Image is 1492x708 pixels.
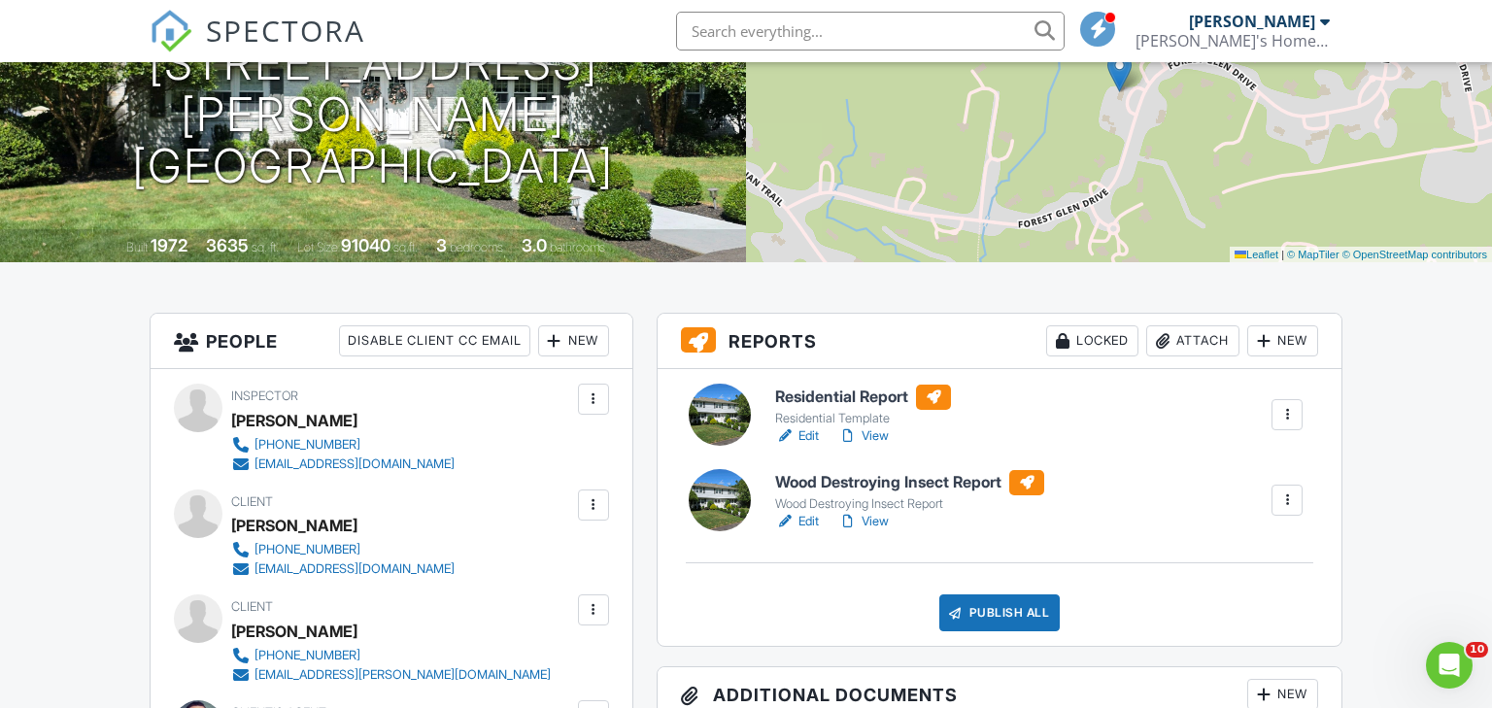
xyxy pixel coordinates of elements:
div: New [538,325,609,356]
div: [PERSON_NAME] [231,406,357,435]
span: Lot Size [297,240,338,254]
span: Client [231,599,273,614]
div: [PERSON_NAME] [1189,12,1315,31]
div: [PERSON_NAME] [231,511,357,540]
span: Client [231,494,273,509]
a: View [838,512,889,531]
div: [EMAIL_ADDRESS][DOMAIN_NAME] [254,561,455,577]
div: [PHONE_NUMBER] [254,648,360,663]
div: [EMAIL_ADDRESS][PERSON_NAME][DOMAIN_NAME] [254,667,551,683]
a: Edit [775,426,819,446]
span: SPECTORA [206,10,365,51]
a: © MapTiler [1287,249,1339,260]
span: Inspector [231,388,298,403]
a: Leaflet [1235,249,1278,260]
a: [EMAIL_ADDRESS][PERSON_NAME][DOMAIN_NAME] [231,665,551,685]
div: [EMAIL_ADDRESS][DOMAIN_NAME] [254,456,455,472]
div: Ron's Home Inspection Service, LLC [1136,31,1330,51]
input: Search everything... [676,12,1065,51]
img: The Best Home Inspection Software - Spectora [150,10,192,52]
div: Publish All [939,594,1061,631]
span: | [1281,249,1284,260]
a: [EMAIL_ADDRESS][DOMAIN_NAME] [231,455,455,474]
h6: Residential Report [775,385,951,410]
div: Attach [1146,325,1239,356]
span: sq. ft. [252,240,279,254]
a: [PHONE_NUMBER] [231,540,455,559]
div: [PERSON_NAME] [231,617,357,646]
div: Wood Destroying Insect Report [775,496,1044,512]
a: View [838,426,889,446]
h1: [STREET_ADDRESS][PERSON_NAME] [GEOGRAPHIC_DATA] [31,38,715,191]
h3: Reports [658,314,1342,369]
div: 91040 [341,235,390,255]
a: [EMAIL_ADDRESS][DOMAIN_NAME] [231,559,455,579]
img: Marker [1107,52,1132,92]
div: Residential Template [775,411,951,426]
span: bedrooms [450,240,503,254]
h6: Wood Destroying Insect Report [775,470,1044,495]
iframe: Intercom live chat [1426,642,1473,689]
span: Built [126,240,148,254]
div: [PHONE_NUMBER] [254,437,360,453]
a: [PHONE_NUMBER] [231,646,551,665]
div: Locked [1046,325,1138,356]
span: bathrooms [550,240,605,254]
div: [PHONE_NUMBER] [254,542,360,557]
div: 3 [436,235,447,255]
div: 3.0 [522,235,547,255]
div: 3635 [206,235,249,255]
div: New [1247,325,1318,356]
span: 10 [1466,642,1488,657]
h3: People [151,314,632,369]
div: Disable Client CC Email [339,325,530,356]
a: © OpenStreetMap contributors [1342,249,1487,260]
a: SPECTORA [150,26,365,67]
div: 1972 [151,235,187,255]
a: Residential Report Residential Template [775,385,951,427]
a: [PHONE_NUMBER] [231,435,455,455]
span: sq.ft. [393,240,418,254]
a: Edit [775,512,819,531]
a: Wood Destroying Insect Report Wood Destroying Insect Report [775,470,1044,513]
